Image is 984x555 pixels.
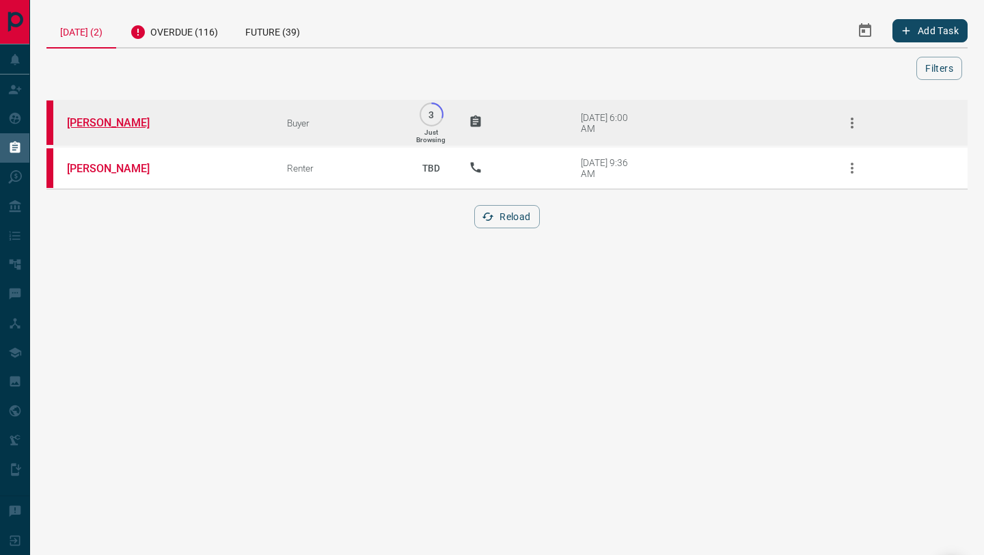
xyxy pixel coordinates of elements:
[892,19,968,42] button: Add Task
[67,116,169,129] a: [PERSON_NAME]
[849,14,881,47] button: Select Date Range
[287,163,393,174] div: Renter
[46,148,53,188] div: property.ca
[416,128,446,144] p: Just Browsing
[46,100,53,145] div: property.ca
[581,157,639,179] div: [DATE] 9:36 AM
[474,205,539,228] button: Reload
[46,14,116,49] div: [DATE] (2)
[414,150,448,187] p: TBD
[67,162,169,175] a: [PERSON_NAME]
[426,109,437,120] p: 3
[581,112,639,134] div: [DATE] 6:00 AM
[916,57,962,80] button: Filters
[287,118,393,128] div: Buyer
[232,14,314,47] div: Future (39)
[116,14,232,47] div: Overdue (116)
